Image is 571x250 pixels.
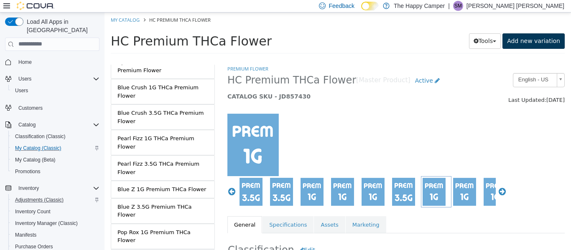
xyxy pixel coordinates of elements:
[15,120,39,130] button: Catalog
[8,217,103,229] button: Inventory Manager (Classic)
[15,232,36,238] span: Manifests
[15,208,51,215] span: Inventory Count
[15,74,99,84] span: Users
[45,4,106,10] span: HC Premium THCa Flower
[15,145,61,152] span: My Catalog (Classic)
[12,86,31,96] a: Users
[15,157,56,163] span: My Catalog (Beta)
[8,131,103,142] button: Classification (Classic)
[12,230,40,240] a: Manifests
[12,155,99,165] span: My Catalog (Beta)
[6,4,35,10] a: My Catalog
[12,86,99,96] span: Users
[2,56,103,68] button: Home
[158,204,209,221] a: Specifications
[123,175,131,183] button: Previous
[8,154,103,166] button: My Catalog (Beta)
[12,230,99,240] span: Manifests
[18,121,36,128] span: Catalog
[311,65,329,71] span: Active
[442,84,460,91] span: [DATE]
[15,243,53,250] span: Purchase Orders
[466,1,564,11] p: [PERSON_NAME] [PERSON_NAME]
[2,182,103,194] button: Inventory
[12,167,99,177] span: Promotions
[123,53,164,59] a: Premium Flower
[13,173,102,181] div: Blue Z 1G Premium THCa Flower
[15,57,35,67] a: Home
[453,1,463,11] div: Sutton Mayes
[123,80,373,88] h5: CATALOG SKU - JD857430
[13,96,104,113] div: Blue Crush 3.5G THCa Premium Flower
[15,87,28,94] span: Users
[18,59,32,66] span: Home
[13,122,104,138] div: Pearl Fizz 1G THCa Premium Flower
[393,175,402,183] button: Next
[252,65,306,71] small: [Master Product]
[15,197,64,203] span: Adjustments (Classic)
[15,103,46,113] a: Customers
[2,119,103,131] button: Catalog
[18,76,31,82] span: Users
[15,74,35,84] button: Users
[15,133,66,140] span: Classification (Classic)
[404,84,442,91] span: Last Updated:
[409,61,449,74] span: English - US
[12,195,67,205] a: Adjustments (Classic)
[17,2,54,10] img: Cova
[2,73,103,85] button: Users
[12,195,99,205] span: Adjustments (Classic)
[15,57,99,67] span: Home
[13,71,104,87] div: Blue Crush 1G THCa Premium Flower
[18,185,39,192] span: Inventory
[15,120,99,130] span: Catalog
[8,85,103,96] button: Users
[13,190,104,207] div: Blue Z 3.5G Premium THCa Flower
[408,61,460,75] a: English - US
[12,167,44,177] a: Promotions
[13,147,104,164] div: Pearl Fizz 3.5G THCa Premium Flower
[15,220,78,227] span: Inventory Manager (Classic)
[209,204,240,221] a: Assets
[8,142,103,154] button: My Catalog (Classic)
[190,230,215,245] button: Edit
[23,18,99,34] span: Load All Apps in [GEOGRAPHIC_DATA]
[12,131,69,141] a: Classification (Classic)
[8,166,103,177] button: Promotions
[15,168,41,175] span: Promotions
[12,207,99,217] span: Inventory Count
[123,204,158,221] a: General
[8,229,103,241] button: Manifests
[6,21,167,36] span: HC Premium THCa Flower
[8,194,103,206] button: Adjustments (Classic)
[12,155,59,165] a: My Catalog (Beta)
[123,230,460,245] h2: Classification
[365,21,397,36] button: Tools
[8,206,103,217] button: Inventory Count
[15,183,42,193] button: Inventory
[13,45,104,62] div: Apricot Scone 3.5G THCa Premium Flower
[398,21,460,36] a: Add new variation
[123,101,174,164] img: 150
[12,207,54,217] a: Inventory Count
[12,131,99,141] span: Classification (Classic)
[13,216,104,232] div: Pop Rox 1G Premium THCa Flower
[12,143,65,153] a: My Catalog (Classic)
[361,2,379,10] input: Dark Mode
[15,183,99,193] span: Inventory
[241,204,282,221] a: Marketing
[12,218,99,228] span: Inventory Manager (Classic)
[454,1,462,11] span: SM
[123,61,252,74] span: HC Premium THCa Flower
[448,1,450,11] p: |
[2,101,103,114] button: Customers
[329,2,354,10] span: Feedback
[394,1,445,11] p: The Happy Camper
[18,105,43,111] span: Customers
[12,218,81,228] a: Inventory Manager (Classic)
[12,143,99,153] span: My Catalog (Classic)
[15,102,99,113] span: Customers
